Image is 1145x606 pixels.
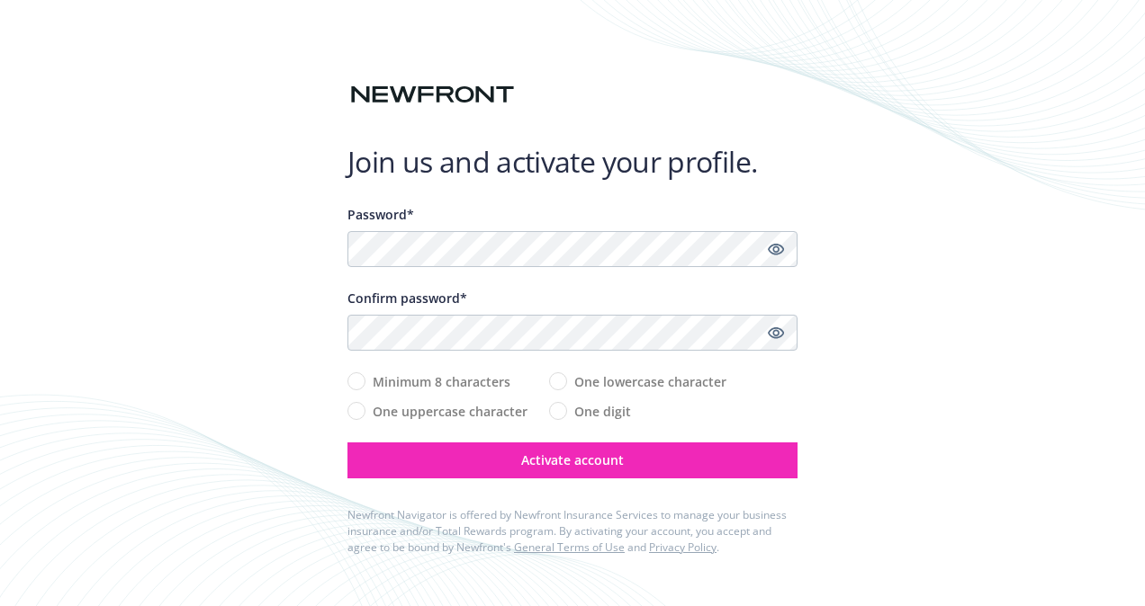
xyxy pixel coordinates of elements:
button: Activate account [347,442,798,478]
span: Activate account [521,451,624,468]
a: Privacy Policy [649,539,717,555]
span: Password* [347,206,414,223]
span: One uppercase character [373,402,527,421]
img: Newfront logo [347,79,518,111]
a: Show password [765,322,787,343]
div: Newfront Navigator is offered by Newfront Insurance Services to manage your business insurance an... [347,507,798,556]
span: One digit [574,402,631,421]
input: Confirm your unique password... [347,315,798,351]
input: Enter a unique password... [347,231,798,267]
h1: Join us and activate your profile. [347,144,798,180]
a: Show password [765,238,787,260]
span: Confirm password* [347,290,467,307]
span: Minimum 8 characters [373,372,510,391]
a: General Terms of Use [514,539,625,555]
span: One lowercase character [574,372,726,391]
